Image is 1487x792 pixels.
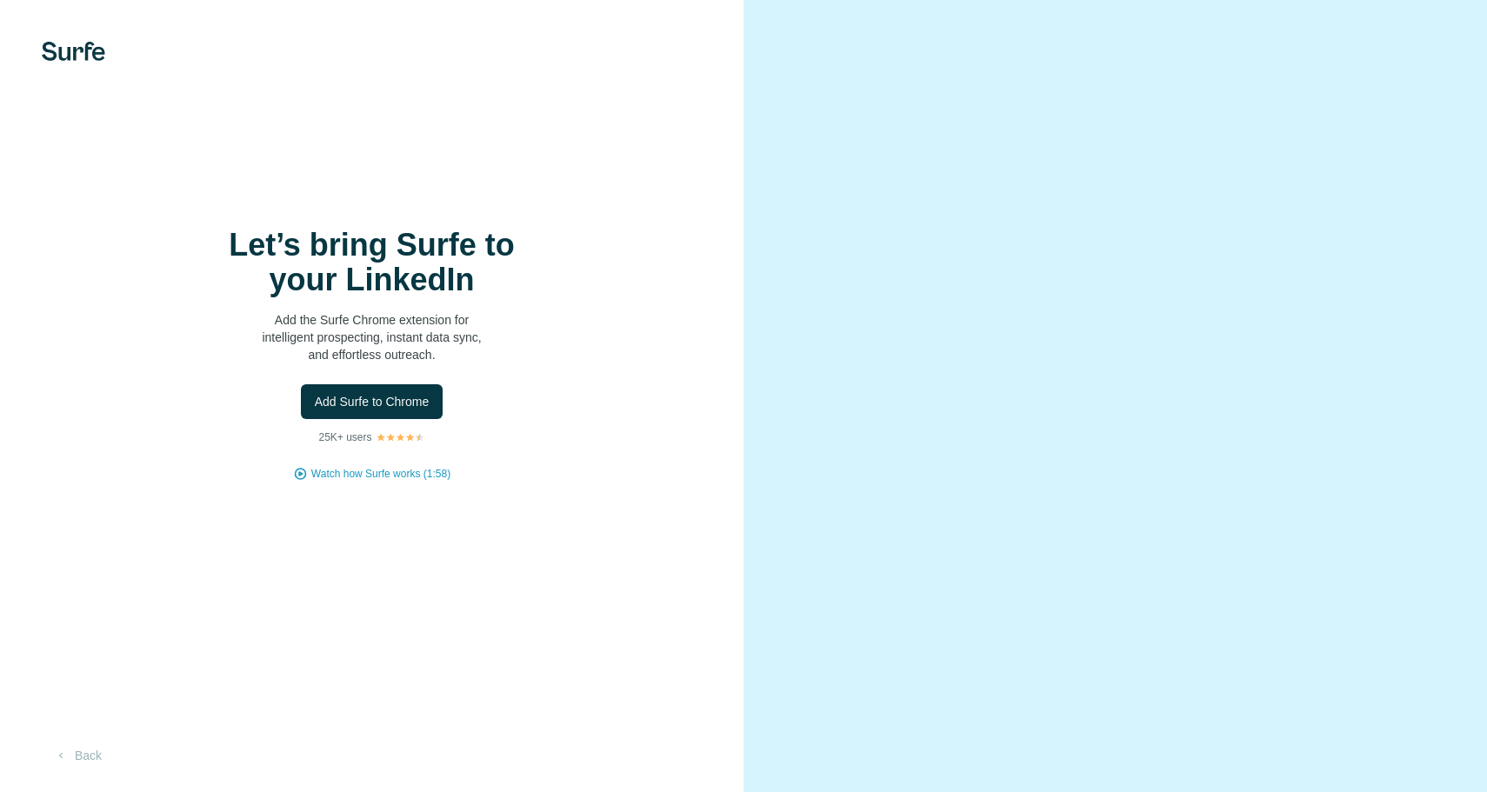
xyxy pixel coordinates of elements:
h1: Let’s bring Surfe to your LinkedIn [198,228,546,297]
p: 25K+ users [318,429,371,445]
img: Rating Stars [376,432,425,443]
button: Watch how Surfe works (1:58) [311,466,450,482]
button: Add Surfe to Chrome [301,384,443,419]
span: Add Surfe to Chrome [315,393,430,410]
button: Back [42,740,114,771]
p: Add the Surfe Chrome extension for intelligent prospecting, instant data sync, and effortless out... [198,311,546,363]
img: Surfe's logo [42,42,105,61]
